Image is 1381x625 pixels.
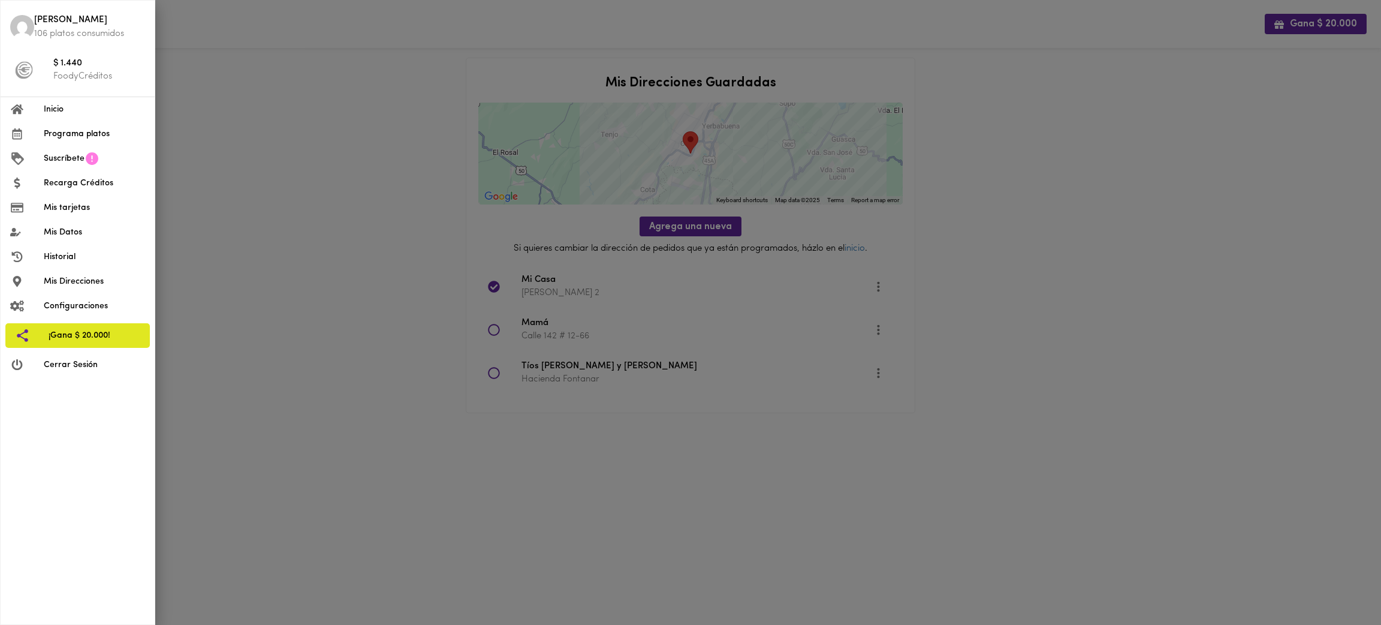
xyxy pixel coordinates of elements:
span: Recarga Créditos [44,177,145,190]
p: FoodyCréditos [53,70,145,83]
span: Mis Direcciones [44,275,145,288]
span: ¡Gana $ 20.000! [49,329,140,342]
span: [PERSON_NAME] [34,14,145,28]
span: Configuraciones [44,300,145,312]
span: Historial [44,251,145,263]
span: $ 1.440 [53,57,145,71]
span: Mis tarjetas [44,202,145,214]
img: foody-creditos-black.png [15,61,33,79]
span: Suscríbete [44,152,85,165]
iframe: Messagebird Livechat Widget [1311,555,1369,613]
p: 106 platos consumidos [34,28,145,40]
span: Mis Datos [44,226,145,239]
span: Programa platos [44,128,145,140]
span: Inicio [44,103,145,116]
span: Cerrar Sesión [44,359,145,371]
